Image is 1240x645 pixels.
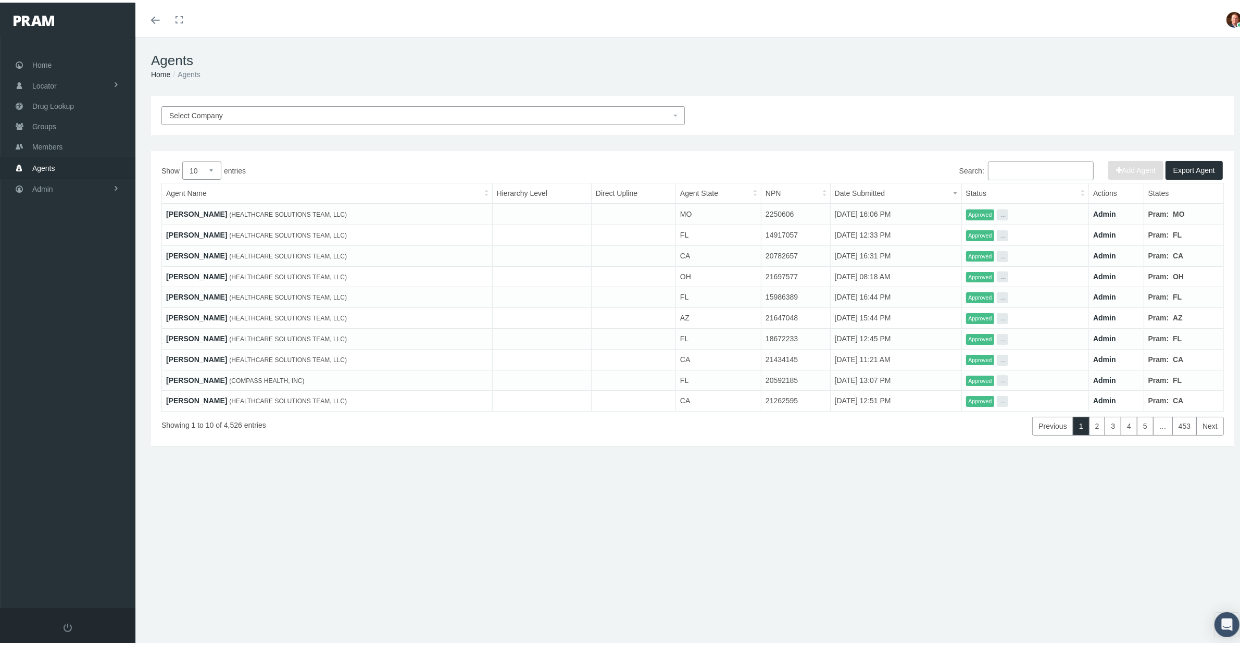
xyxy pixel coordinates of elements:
th: Actions [1089,181,1144,202]
a: Admin [1093,270,1116,278]
button: ... [997,228,1008,239]
span: (HEALTHCARE SOLUTIONS TEAM, LLC) [229,271,347,278]
td: 20592185 [761,367,831,388]
h1: Agents [151,50,1234,66]
button: ... [997,269,1008,280]
b: Pram: [1148,207,1169,216]
button: Export Agent [1166,158,1223,177]
b: Pram: [1148,228,1169,237]
b: Pram: [1148,270,1169,278]
button: ... [997,249,1008,259]
td: 21434145 [761,346,831,367]
th: Hierarchy Level [492,181,591,202]
td: 20782657 [761,243,831,264]
button: ... [997,352,1008,363]
span: Agents [32,156,55,176]
span: Approved [966,331,995,342]
td: [DATE] 13:07 PM [830,367,961,388]
span: (HEALTHCARE SOLUTIONS TEAM, LLC) [229,312,347,319]
a: [PERSON_NAME] [166,228,227,237]
td: FL [675,367,761,388]
select: Showentries [182,159,221,177]
a: [PERSON_NAME] [166,394,227,402]
span: Approved [966,290,995,301]
span: Members [32,134,62,154]
a: Home [151,68,170,76]
button: ... [997,290,1008,301]
span: Approved [966,352,995,363]
td: [DATE] 15:44 PM [830,305,961,326]
td: [DATE] 12:45 PM [830,326,961,347]
b: Pram: [1148,374,1169,382]
a: [PERSON_NAME] [166,332,227,340]
b: Pram: [1148,290,1169,299]
a: [PERSON_NAME] [166,353,227,361]
td: CA [675,346,761,367]
b: CA [1173,249,1183,257]
b: FL [1173,290,1182,299]
span: (HEALTHCARE SOLUTIONS TEAM, LLC) [229,395,347,402]
span: (HEALTHCARE SOLUTIONS TEAM, LLC) [229,229,347,237]
label: Show entries [161,159,693,177]
a: 4 [1121,414,1137,433]
button: ... [997,331,1008,342]
a: Admin [1093,332,1116,340]
span: (HEALTHCARE SOLUTIONS TEAM, LLC) [229,291,347,299]
a: 453 [1172,414,1197,433]
td: OH [675,264,761,284]
td: [DATE] 12:33 PM [830,222,961,243]
span: Locator [32,73,57,93]
td: FL [675,326,761,347]
th: States [1144,181,1223,202]
span: Approved [966,249,995,259]
th: Direct Upline [591,181,675,202]
span: Approved [966,311,995,321]
b: Pram: [1148,353,1169,361]
span: (HEALTHCARE SOLUTIONS TEAM, LLC) [229,250,347,257]
td: 18672233 [761,326,831,347]
td: FL [675,284,761,305]
th: Status: activate to sort column ascending [961,181,1089,202]
span: Home [32,53,52,72]
span: Admin [32,177,53,196]
div: Open Intercom Messenger [1214,610,1239,635]
button: ... [997,373,1008,383]
span: (COMPASS HEALTH, INC) [229,375,304,382]
b: CA [1173,394,1183,402]
span: Approved [966,269,995,280]
td: [DATE] 16:06 PM [830,201,961,222]
span: (HEALTHCARE SOLUTIONS TEAM, LLC) [229,333,347,340]
td: 21647048 [761,305,831,326]
b: OH [1173,270,1184,278]
td: [DATE] 11:21 AM [830,346,961,367]
td: [DATE] 12:51 PM [830,388,961,409]
a: Admin [1093,290,1116,299]
a: [PERSON_NAME] [166,374,227,382]
b: Pram: [1148,249,1169,257]
span: Drug Lookup [32,94,74,114]
span: Groups [32,114,56,134]
td: 2250606 [761,201,831,222]
a: … [1153,414,1173,433]
a: Admin [1093,249,1116,257]
button: ... [997,207,1008,218]
td: 21262595 [761,388,831,409]
span: Approved [966,207,995,218]
th: NPN: activate to sort column ascending [761,181,831,202]
a: 5 [1137,414,1154,433]
b: MO [1173,207,1185,216]
th: Agent Name: activate to sort column ascending [162,181,493,202]
a: [PERSON_NAME] [166,311,227,319]
a: Admin [1093,228,1116,237]
a: Admin [1093,353,1116,361]
td: AZ [675,305,761,326]
td: 15986389 [761,284,831,305]
td: 14917057 [761,222,831,243]
td: [DATE] 16:44 PM [830,284,961,305]
input: Search: [988,159,1094,178]
button: ... [997,311,1008,321]
b: FL [1173,374,1182,382]
a: [PERSON_NAME] [166,290,227,299]
span: Approved [966,393,995,404]
td: CA [675,388,761,409]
